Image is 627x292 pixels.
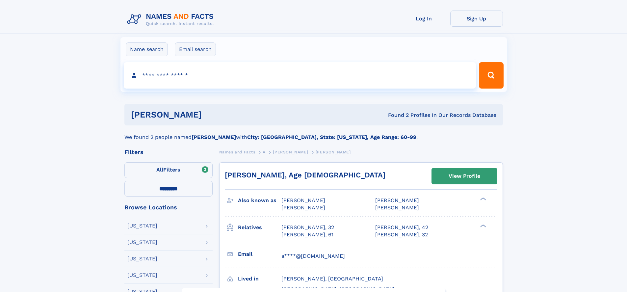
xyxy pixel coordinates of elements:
[175,42,216,56] label: Email search
[398,11,450,27] a: Log In
[126,42,168,56] label: Name search
[238,249,281,260] h3: Email
[449,169,480,184] div: View Profile
[238,273,281,284] h3: Lived in
[375,197,419,203] span: [PERSON_NAME]
[273,150,308,154] span: [PERSON_NAME]
[127,223,157,228] div: [US_STATE]
[238,222,281,233] h3: Relatives
[124,62,476,89] input: search input
[192,134,236,140] b: [PERSON_NAME]
[450,11,503,27] a: Sign Up
[295,112,496,119] div: Found 2 Profiles In Our Records Database
[127,256,157,261] div: [US_STATE]
[432,168,497,184] a: View Profile
[263,148,266,156] a: A
[281,224,334,231] a: [PERSON_NAME], 32
[124,162,213,178] label: Filters
[127,240,157,245] div: [US_STATE]
[247,134,416,140] b: City: [GEOGRAPHIC_DATA], State: [US_STATE], Age Range: 60-99
[479,197,486,201] div: ❯
[131,111,295,119] h1: [PERSON_NAME]
[124,125,503,141] div: We found 2 people named with .
[127,273,157,278] div: [US_STATE]
[124,11,219,28] img: Logo Names and Facts
[124,204,213,210] div: Browse Locations
[281,276,383,282] span: [PERSON_NAME], [GEOGRAPHIC_DATA]
[219,148,255,156] a: Names and Facts
[156,167,163,173] span: All
[281,197,325,203] span: [PERSON_NAME]
[281,204,325,211] span: [PERSON_NAME]
[281,231,333,238] a: [PERSON_NAME], 61
[375,204,419,211] span: [PERSON_NAME]
[375,224,428,231] a: [PERSON_NAME], 42
[225,171,385,179] a: [PERSON_NAME], Age [DEMOGRAPHIC_DATA]
[263,150,266,154] span: A
[124,149,213,155] div: Filters
[316,150,351,154] span: [PERSON_NAME]
[273,148,308,156] a: [PERSON_NAME]
[479,62,503,89] button: Search Button
[375,231,428,238] a: [PERSON_NAME], 32
[479,224,486,228] div: ❯
[238,195,281,206] h3: Also known as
